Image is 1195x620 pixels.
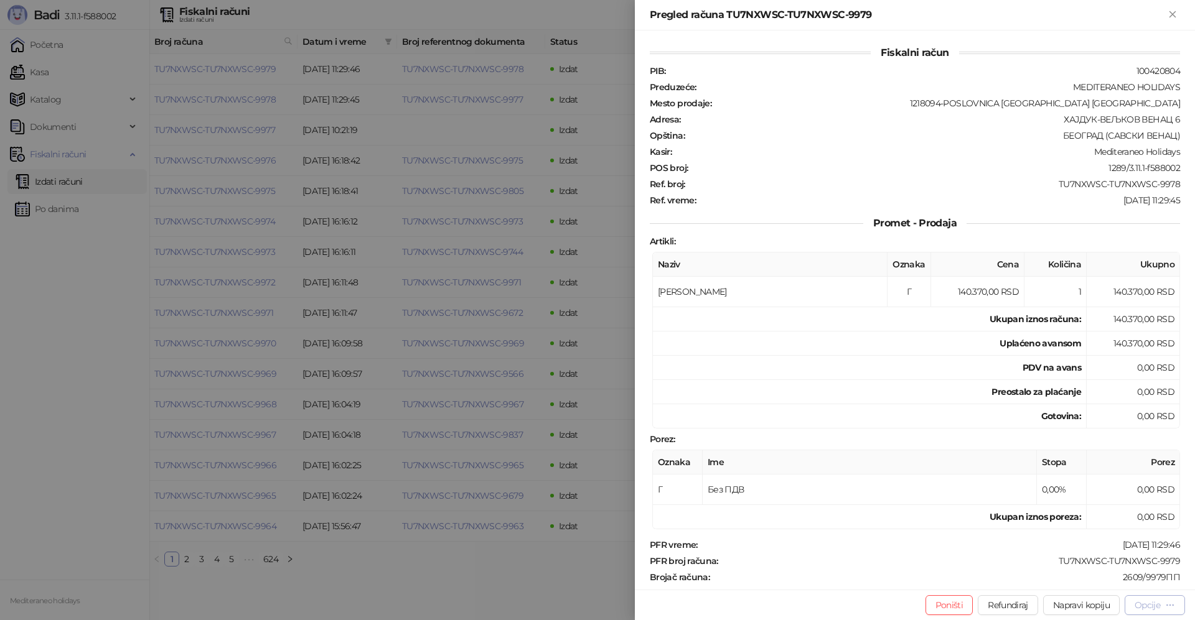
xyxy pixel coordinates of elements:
[888,277,931,307] td: Г
[1087,252,1180,277] th: Ukupno
[1087,331,1180,356] td: 140.370,00 RSD
[650,65,665,76] strong: PIB :
[650,555,718,567] strong: PFR broj računa :
[698,81,1181,93] div: MEDITERANEO HOLIDAYS
[650,178,685,190] strong: Ref. broj :
[653,474,703,505] td: Г
[1024,252,1087,277] th: Količina
[650,433,675,445] strong: Porez :
[1023,362,1081,373] strong: PDV na avans
[1125,595,1185,615] button: Opcije
[1087,356,1180,380] td: 0,00 RSD
[650,162,688,174] strong: POS broj :
[682,114,1181,125] div: ХАЈДУК-ВЕЉКОВ ВЕНАЦ 6
[1037,450,1087,474] th: Stopa
[931,252,1024,277] th: Cena
[650,7,1165,22] div: Pregled računa TU7NXWSC-TU7NXWSC-9979
[931,277,1024,307] td: 140.370,00 RSD
[1087,277,1180,307] td: 140.370,00 RSD
[990,313,1081,325] strong: Ukupan iznos računa :
[1024,277,1087,307] td: 1
[686,130,1181,141] div: БЕОГРАД (САВСКИ ВЕНАЦ)
[1037,474,1087,505] td: 0,00%
[697,195,1181,206] div: [DATE] 11:29:45
[699,539,1181,550] div: [DATE] 11:29:46
[650,114,681,125] strong: Adresa :
[1043,595,1120,615] button: Napravi kopiju
[650,146,672,157] strong: Kasir :
[703,474,1037,505] td: Без ПДВ
[1087,474,1180,505] td: 0,00 RSD
[673,146,1181,157] div: Mediteraneo Holidays
[926,595,973,615] button: Poništi
[871,47,958,58] span: Fiskalni račun
[991,386,1081,397] strong: Preostalo za plaćanje
[653,450,703,474] th: Oznaka
[1087,307,1180,331] td: 140.370,00 RSD
[650,571,710,583] strong: Brojač računa :
[713,98,1181,109] div: 1218094-POSLOVNICA [GEOGRAPHIC_DATA] [GEOGRAPHIC_DATA]
[1053,599,1110,611] span: Napravi kopiju
[1087,505,1180,529] td: 0,00 RSD
[1165,7,1180,22] button: Zatvori
[1087,404,1180,428] td: 0,00 RSD
[978,595,1038,615] button: Refundiraj
[687,178,1181,190] div: TU7NXWSC-TU7NXWSC-9978
[689,162,1181,174] div: 1289/3.11.1-f588002
[653,277,888,307] td: [PERSON_NAME]
[650,195,696,206] strong: Ref. vreme :
[703,450,1037,474] th: Ime
[1087,450,1180,474] th: Porez
[1087,380,1180,404] td: 0,00 RSD
[650,539,698,550] strong: PFR vreme :
[863,217,967,229] span: Promet - Prodaja
[1041,410,1081,422] strong: Gotovina :
[711,571,1181,583] div: 2609/9979ПП
[888,252,931,277] th: Oznaka
[650,81,696,93] strong: Preduzeće :
[650,98,711,109] strong: Mesto prodaje :
[653,252,888,277] th: Naziv
[650,236,675,247] strong: Artikli :
[650,130,685,141] strong: Opština :
[667,65,1181,76] div: 100420804
[719,555,1181,567] div: TU7NXWSC-TU7NXWSC-9979
[1135,599,1160,611] div: Opcije
[1000,338,1081,349] strong: Uplaćeno avansom
[990,511,1081,522] strong: Ukupan iznos poreza:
